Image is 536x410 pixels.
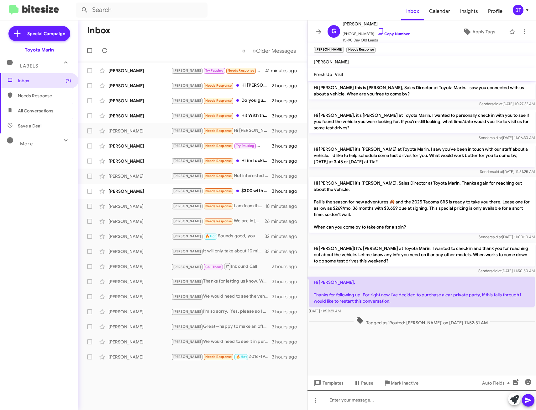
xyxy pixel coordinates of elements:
[205,189,232,193] span: Needs Response
[171,262,272,270] div: Inbound Call
[205,204,232,208] span: Needs Response
[171,338,272,345] div: We would need to see it in person which will take about 10 mins. What day/time works best for you?
[472,26,495,37] span: Apply Tags
[265,203,302,209] div: 18 minutes ago
[171,293,272,300] div: We would need to see the vehicle in person. What day/time works best for you to come by?
[25,47,54,53] div: Toyota Marin
[236,144,254,148] span: Try Pausing
[171,187,272,195] div: $300 with tax $0 down 3 year 10000 miles
[108,128,171,134] div: [PERSON_NAME]
[108,83,171,89] div: [PERSON_NAME]
[173,355,201,359] span: [PERSON_NAME]
[482,377,512,389] span: Auto Fields
[108,294,171,300] div: [PERSON_NAME]
[108,158,171,164] div: [PERSON_NAME]
[18,108,53,114] span: All Conversations
[205,159,232,163] span: Needs Response
[309,243,535,267] p: Hi [PERSON_NAME]! It's [PERSON_NAME] at Toyota Marin. I wanted to check in and thank you for reac...
[256,47,296,54] span: Older Messages
[173,265,201,269] span: [PERSON_NAME]
[205,219,232,223] span: Needs Response
[309,277,535,307] p: Hi [PERSON_NAME], Thanks for following up. For right now I've decided to purchase a car private p...
[331,26,336,36] span: G
[343,37,410,43] span: 15-90 Day Old Leads
[205,114,232,118] span: Needs Response
[272,83,302,89] div: 2 hours ago
[205,355,232,359] span: Needs Response
[171,308,272,315] div: I'm so sorry. Yes, please so I can reach out to him. Thank you
[424,2,455,20] a: Calendar
[479,135,535,140] span: Sender [DATE] 11:06:30 AM
[173,84,201,88] span: [PERSON_NAME]
[377,31,410,36] a: Copy Number
[236,355,247,359] span: 🔥 Hot
[18,123,41,129] span: Save a Deal
[391,377,418,389] span: Mark Inactive
[272,339,302,345] div: 3 hours ago
[173,189,201,193] span: [PERSON_NAME]
[171,97,272,104] div: Do you guys have any used Highlander xse models in stock
[173,204,201,208] span: [PERSON_NAME]
[478,268,535,273] span: Sender [DATE] 11:50:50 AM
[173,249,201,253] span: [PERSON_NAME]
[272,278,302,285] div: 3 hours ago
[354,317,490,326] span: Tagged as 'Routed: [PERSON_NAME]' on [DATE] 11:52:31 AM
[171,127,272,134] div: Hi [PERSON_NAME], Thanks for following up. For right now I've decided to purchase a car private p...
[314,59,349,65] span: [PERSON_NAME]
[205,265,222,269] span: Call Them
[479,235,535,239] span: Sender [DATE] 11:00:10 AM
[272,263,302,270] div: 2 hours ago
[249,44,300,57] button: Next
[361,377,373,389] span: Pause
[205,144,232,148] span: Needs Response
[265,248,302,255] div: 33 minutes ago
[265,233,302,240] div: 32 minutes ago
[228,68,254,73] span: Needs Response
[171,142,272,149] div: Xle
[314,72,332,77] span: Fresh Up
[272,188,302,194] div: 3 hours ago
[479,101,535,106] span: Sender [DATE] 10:27:32 AM
[108,67,171,74] div: [PERSON_NAME]
[205,234,216,238] span: 🔥 Hot
[171,218,265,225] div: We are in [GEOGRAPHIC_DATA], [GEOGRAPHIC_DATA]
[272,113,302,119] div: 3 hours ago
[171,233,265,240] div: Sounds good, you can ask for [PERSON_NAME] who will appraise your Sienna. I will have him reach o...
[314,47,344,53] small: [PERSON_NAME]
[173,234,201,238] span: [PERSON_NAME]
[108,309,171,315] div: [PERSON_NAME]
[480,169,535,174] span: Sender [DATE] 11:51:25 AM
[343,28,410,37] span: [PHONE_NUMBER]
[455,2,483,20] a: Insights
[108,143,171,149] div: [PERSON_NAME]
[272,354,302,360] div: 3 hours ago
[205,68,223,73] span: Try Pausing
[239,44,300,57] nav: Page navigation example
[171,278,272,285] div: Thanks for letting us know. We hope your procedure goes well. We'll reach out the week of the 20t...
[272,128,302,134] div: 3 hours ago
[171,248,265,255] div: It will only take about 10 minutes to appraise so won't take up much of your time.
[309,143,535,167] p: Hi [PERSON_NAME] it's [PERSON_NAME] at Toyota Marin. I saw you've been in touch with our staff ab...
[205,129,232,133] span: Needs Response
[171,172,272,180] div: Not interested any more thank you!
[205,84,232,88] span: Needs Response
[205,99,232,103] span: Needs Response
[313,377,344,389] span: Templates
[171,82,272,89] div: Hi [PERSON_NAME], I haven't gotten back to you guys because I'm actually pretty broke at the mome...
[513,5,523,15] div: BT
[242,47,245,55] span: «
[452,26,506,37] button: Apply Tags
[173,174,201,178] span: [PERSON_NAME]
[108,98,171,104] div: [PERSON_NAME]
[309,82,535,100] p: Hi [PERSON_NAME] this is [PERSON_NAME], Sales Director at Toyota Marin. I saw you connected with ...
[27,30,65,37] span: Special Campaign
[343,20,410,28] span: [PERSON_NAME]
[349,377,378,389] button: Pause
[173,279,201,283] span: [PERSON_NAME]
[171,157,272,165] div: Hi im locking for toyota tacoma doble cab 4×4 2005 too 2015
[108,339,171,345] div: [PERSON_NAME]
[173,294,201,299] span: [PERSON_NAME]
[173,68,201,73] span: [PERSON_NAME]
